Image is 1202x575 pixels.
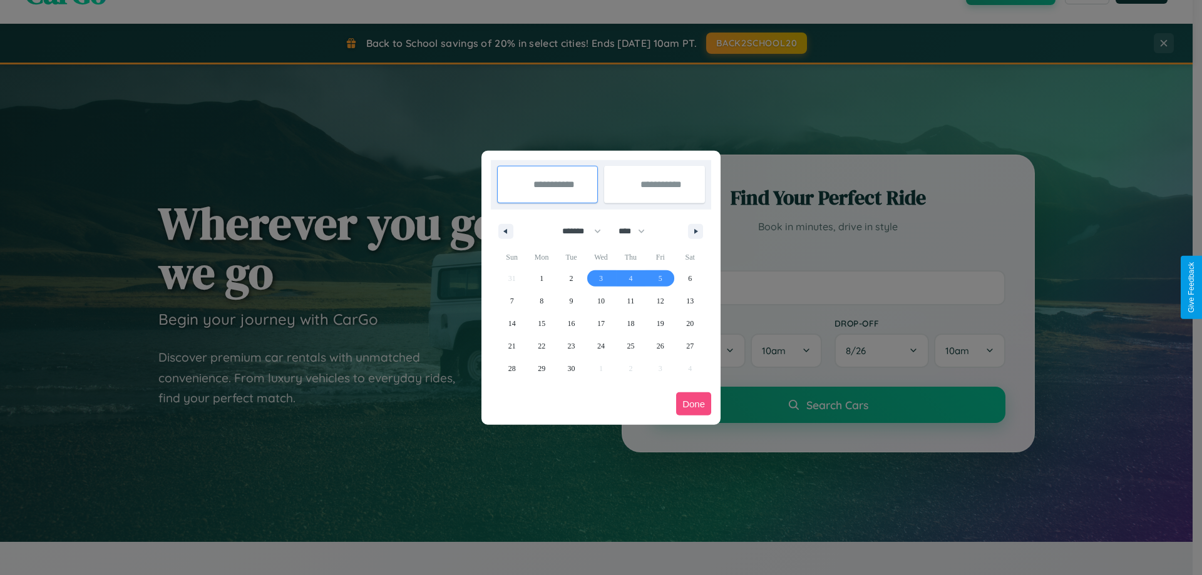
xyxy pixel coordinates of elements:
[597,290,605,312] span: 10
[557,312,586,335] button: 16
[508,312,516,335] span: 14
[586,247,615,267] span: Wed
[527,312,556,335] button: 15
[497,335,527,357] button: 21
[675,247,705,267] span: Sat
[1187,262,1196,313] div: Give Feedback
[675,312,705,335] button: 20
[645,290,675,312] button: 12
[538,357,545,380] span: 29
[645,312,675,335] button: 19
[538,335,545,357] span: 22
[527,290,556,312] button: 8
[616,267,645,290] button: 4
[616,247,645,267] span: Thu
[527,247,556,267] span: Mon
[597,335,605,357] span: 24
[645,247,675,267] span: Fri
[586,290,615,312] button: 10
[586,335,615,357] button: 24
[527,335,556,357] button: 22
[657,312,664,335] span: 19
[627,290,635,312] span: 11
[568,357,575,380] span: 30
[540,267,543,290] span: 1
[688,267,692,290] span: 6
[568,312,575,335] span: 16
[686,290,694,312] span: 13
[675,335,705,357] button: 27
[599,267,603,290] span: 3
[540,290,543,312] span: 8
[616,335,645,357] button: 25
[497,357,527,380] button: 28
[645,335,675,357] button: 26
[657,290,664,312] span: 12
[557,267,586,290] button: 2
[686,312,694,335] span: 20
[538,312,545,335] span: 15
[676,392,711,415] button: Done
[659,267,662,290] span: 5
[645,267,675,290] button: 5
[616,290,645,312] button: 11
[586,267,615,290] button: 3
[497,312,527,335] button: 14
[586,312,615,335] button: 17
[657,335,664,357] span: 26
[557,290,586,312] button: 9
[497,247,527,267] span: Sun
[629,267,632,290] span: 4
[570,290,573,312] span: 9
[568,335,575,357] span: 23
[627,312,634,335] span: 18
[627,335,634,357] span: 25
[497,290,527,312] button: 7
[616,312,645,335] button: 18
[557,357,586,380] button: 30
[557,335,586,357] button: 23
[570,267,573,290] span: 2
[686,335,694,357] span: 27
[510,290,514,312] span: 7
[527,357,556,380] button: 29
[508,357,516,380] span: 28
[557,247,586,267] span: Tue
[508,335,516,357] span: 21
[597,312,605,335] span: 17
[675,290,705,312] button: 13
[675,267,705,290] button: 6
[527,267,556,290] button: 1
